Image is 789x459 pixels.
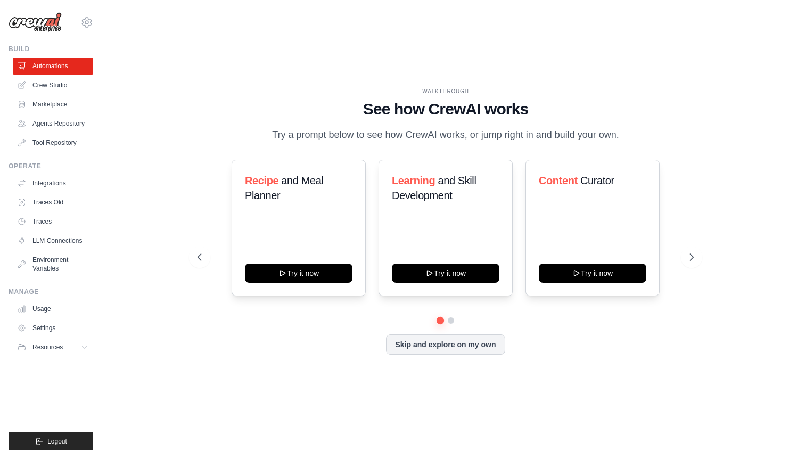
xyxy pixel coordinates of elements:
[9,45,93,53] div: Build
[47,437,67,446] span: Logout
[32,343,63,351] span: Resources
[539,175,578,186] span: Content
[9,288,93,296] div: Manage
[245,175,323,201] span: and Meal Planner
[13,96,93,113] a: Marketplace
[13,213,93,230] a: Traces
[13,232,93,249] a: LLM Connections
[9,12,62,32] img: Logo
[13,58,93,75] a: Automations
[9,432,93,450] button: Logout
[386,334,505,355] button: Skip and explore on my own
[580,175,614,186] span: Curator
[13,319,93,337] a: Settings
[539,264,646,283] button: Try it now
[267,127,624,143] p: Try a prompt below to see how CrewAI works, or jump right in and build your own.
[9,162,93,170] div: Operate
[198,100,694,119] h1: See how CrewAI works
[13,134,93,151] a: Tool Repository
[13,115,93,132] a: Agents Repository
[13,339,93,356] button: Resources
[13,77,93,94] a: Crew Studio
[392,264,499,283] button: Try it now
[245,264,352,283] button: Try it now
[198,87,694,95] div: WALKTHROUGH
[736,408,789,459] iframe: Chat Widget
[245,175,278,186] span: Recipe
[13,251,93,277] a: Environment Variables
[392,175,476,201] span: and Skill Development
[13,175,93,192] a: Integrations
[392,175,435,186] span: Learning
[13,300,93,317] a: Usage
[13,194,93,211] a: Traces Old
